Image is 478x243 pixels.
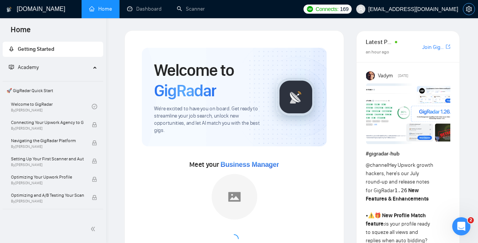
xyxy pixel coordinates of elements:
img: upwork-logo.png [307,6,313,12]
span: By [PERSON_NAME] [11,181,84,185]
span: By [PERSON_NAME] [11,199,84,204]
span: ⚠️ [368,212,374,219]
span: check-circle [92,104,97,109]
span: Getting Started [18,46,54,52]
li: Getting Started [3,42,103,57]
span: 🚀 GigRadar Quick Start [3,83,102,98]
span: Connecting Your Upwork Agency to GigRadar [11,119,84,126]
span: 🎁 [374,212,381,219]
span: double-left [90,225,98,233]
span: Academy [9,64,39,71]
iframe: Intercom live chat [452,217,470,235]
span: Latest Posts from the GigRadar Community [366,37,393,47]
strong: New Profile Match feature: [366,212,426,227]
span: lock [92,122,97,127]
a: export [446,43,450,50]
span: rocket [9,46,14,52]
span: 👑 Agency Success with GigRadar [3,211,102,226]
span: setting [463,6,475,12]
span: user [358,6,363,12]
a: setting [463,6,475,12]
a: Join GigRadar Slack Community [422,43,444,52]
span: Connects: [316,5,338,13]
span: We're excited to have you on board. Get ready to streamline your job search, unlock new opportuni... [154,105,264,134]
span: Home [5,24,37,40]
span: 169 [340,5,348,13]
span: Navigating the GigRadar Platform [11,137,84,144]
span: GigRadar [154,80,216,101]
span: By [PERSON_NAME] [11,126,84,131]
span: lock [92,177,97,182]
span: Optimizing and A/B Testing Your Scanner for Better Results [11,191,84,199]
span: lock [92,158,97,164]
img: logo [6,3,12,16]
img: gigradar-logo.png [277,78,315,116]
span: an hour ago [366,49,389,55]
span: lock [92,195,97,200]
button: setting [463,3,475,15]
span: Setting Up Your First Scanner and Auto-Bidder [11,155,84,163]
a: searchScanner [177,6,205,12]
img: F09AC4U7ATU-image.png [366,83,457,144]
span: Vadym [378,72,393,80]
span: 2 [468,217,474,223]
span: export [446,44,450,50]
code: 1.26 [395,187,407,193]
span: lock [92,140,97,146]
a: homeHome [89,6,112,12]
img: Vadym [366,71,375,80]
span: Optimizing Your Upwork Profile [11,173,84,181]
span: fund-projection-screen [9,64,14,70]
h1: Welcome to [154,60,264,101]
span: Academy [18,64,39,71]
span: By [PERSON_NAME] [11,144,84,149]
span: Meet your [189,160,279,169]
span: [DATE] [398,72,408,79]
span: By [PERSON_NAME] [11,163,84,167]
h1: # gigradar-hub [366,150,450,158]
span: @channel [366,162,388,168]
a: Welcome to GigRadarBy[PERSON_NAME] [11,98,92,115]
span: Business Manager [220,161,279,168]
a: dashboardDashboard [127,6,162,12]
img: placeholder.png [212,174,257,219]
